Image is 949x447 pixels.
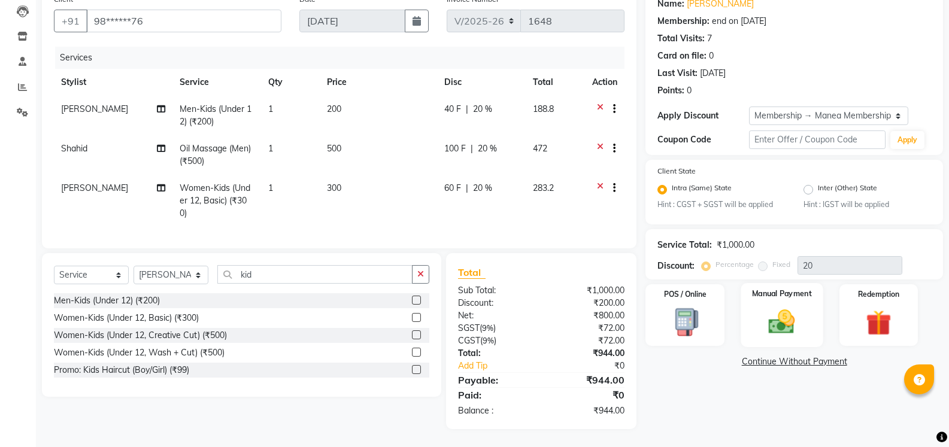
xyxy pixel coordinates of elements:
[268,104,273,114] span: 1
[473,103,492,115] span: 20 %
[772,259,790,270] label: Fixed
[541,388,633,402] div: ₹0
[858,307,899,339] img: _gift.svg
[444,182,461,194] span: 60 F
[449,284,541,297] div: Sub Total:
[327,183,341,193] span: 300
[327,104,341,114] span: 200
[54,10,87,32] button: +91
[657,15,710,28] div: Membership:
[449,405,541,417] div: Balance :
[458,335,480,346] span: CGST
[585,69,624,96] th: Action
[533,143,547,154] span: 472
[752,288,812,300] label: Manual Payment
[657,67,698,80] div: Last Visit:
[268,143,273,154] span: 1
[818,183,877,197] label: Inter (Other) State
[557,360,633,372] div: ₹0
[482,323,493,333] span: 9%
[533,183,554,193] span: 283.2
[657,260,695,272] div: Discount:
[54,346,225,359] div: Women-Kids (Under 12, Wash + Cut) (₹500)
[217,265,413,284] input: Search or Scan
[760,307,803,337] img: _cash.svg
[466,182,468,194] span: |
[541,284,633,297] div: ₹1,000.00
[449,388,541,402] div: Paid:
[61,143,87,154] span: Shahid
[657,110,748,122] div: Apply Discount
[180,143,251,166] span: Oil Massage (Men) (₹500)
[526,69,585,96] th: Total
[657,50,707,62] div: Card on file:
[466,103,468,115] span: |
[320,69,437,96] th: Price
[541,347,633,360] div: ₹944.00
[471,142,473,155] span: |
[54,69,172,96] th: Stylist
[664,289,707,300] label: POS / Online
[54,294,160,307] div: Men-Kids (Under 12) (₹200)
[541,297,633,309] div: ₹200.00
[657,133,748,146] div: Coupon Code
[54,312,199,324] div: Women-Kids (Under 12, Basic) (₹300)
[541,335,633,347] div: ₹72.00
[61,183,128,193] span: [PERSON_NAME]
[437,69,526,96] th: Disc
[449,297,541,309] div: Discount:
[657,199,785,210] small: Hint : CGST + SGST will be applied
[648,355,941,368] a: Continue Without Payment
[749,130,886,149] input: Enter Offer / Coupon Code
[458,323,480,333] span: SGST
[804,199,931,210] small: Hint : IGST will be applied
[478,142,497,155] span: 20 %
[657,239,712,251] div: Service Total:
[55,47,633,69] div: Services
[890,131,924,149] button: Apply
[657,32,705,45] div: Total Visits:
[444,142,466,155] span: 100 F
[665,307,706,337] img: _pos-terminal.svg
[54,364,189,376] div: Promo: Kids Haircut (Boy/Girl) (₹99)
[449,322,541,335] div: ( )
[717,239,754,251] div: ₹1,000.00
[473,182,492,194] span: 20 %
[458,266,486,279] span: Total
[61,104,128,114] span: [PERSON_NAME]
[180,183,250,218] span: Women-Kids (Under 12, Basic) (₹300)
[268,183,273,193] span: 1
[707,32,712,45] div: 7
[541,373,633,387] div: ₹944.00
[327,143,341,154] span: 500
[700,67,726,80] div: [DATE]
[672,183,732,197] label: Intra (Same) State
[180,104,251,127] span: Men-Kids (Under 12) (₹200)
[86,10,281,32] input: Search by Name/Mobile/Email/Code
[54,329,227,342] div: Women-Kids (Under 12, Creative Cut) (₹500)
[449,360,557,372] a: Add Tip
[541,405,633,417] div: ₹944.00
[449,335,541,347] div: ( )
[172,69,261,96] th: Service
[657,166,696,177] label: Client State
[483,336,494,345] span: 9%
[261,69,320,96] th: Qty
[858,289,899,300] label: Redemption
[449,373,541,387] div: Payable:
[449,347,541,360] div: Total:
[444,103,461,115] span: 40 F
[541,322,633,335] div: ₹72.00
[533,104,554,114] span: 188.8
[709,50,714,62] div: 0
[541,309,633,322] div: ₹800.00
[712,15,766,28] div: end on [DATE]
[657,84,684,97] div: Points:
[449,309,541,322] div: Net:
[687,84,692,97] div: 0
[715,259,754,270] label: Percentage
